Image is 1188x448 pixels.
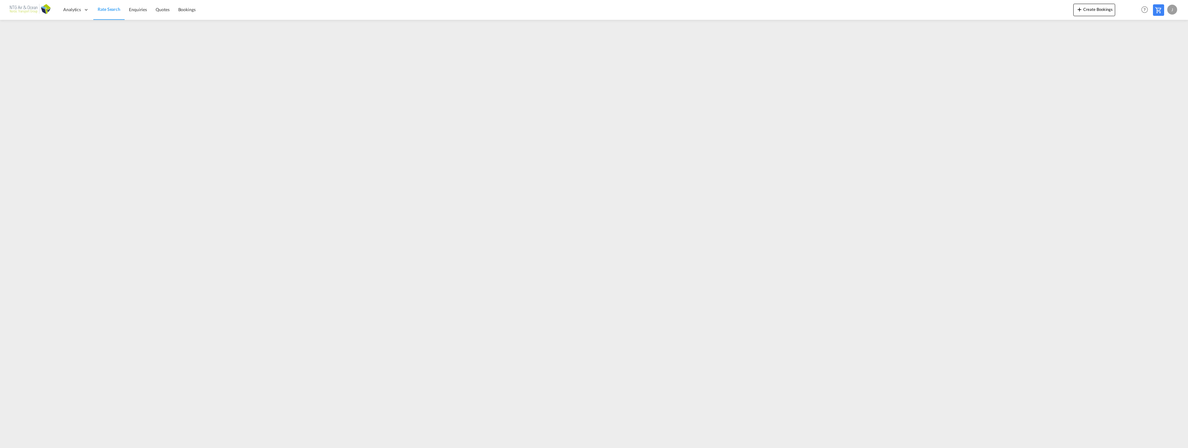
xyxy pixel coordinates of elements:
[9,3,51,17] img: af31b1c0b01f11ecbc353f8e72265e29.png
[1167,5,1177,15] div: J
[178,7,196,12] span: Bookings
[1139,4,1153,16] div: Help
[98,7,120,12] span: Rate Search
[1139,4,1150,15] span: Help
[5,415,26,439] iframe: Chat
[63,7,81,13] span: Analytics
[129,7,147,12] span: Enquiries
[1076,6,1083,13] md-icon: icon-plus 400-fg
[1073,4,1115,16] button: icon-plus 400-fgCreate Bookings
[156,7,169,12] span: Quotes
